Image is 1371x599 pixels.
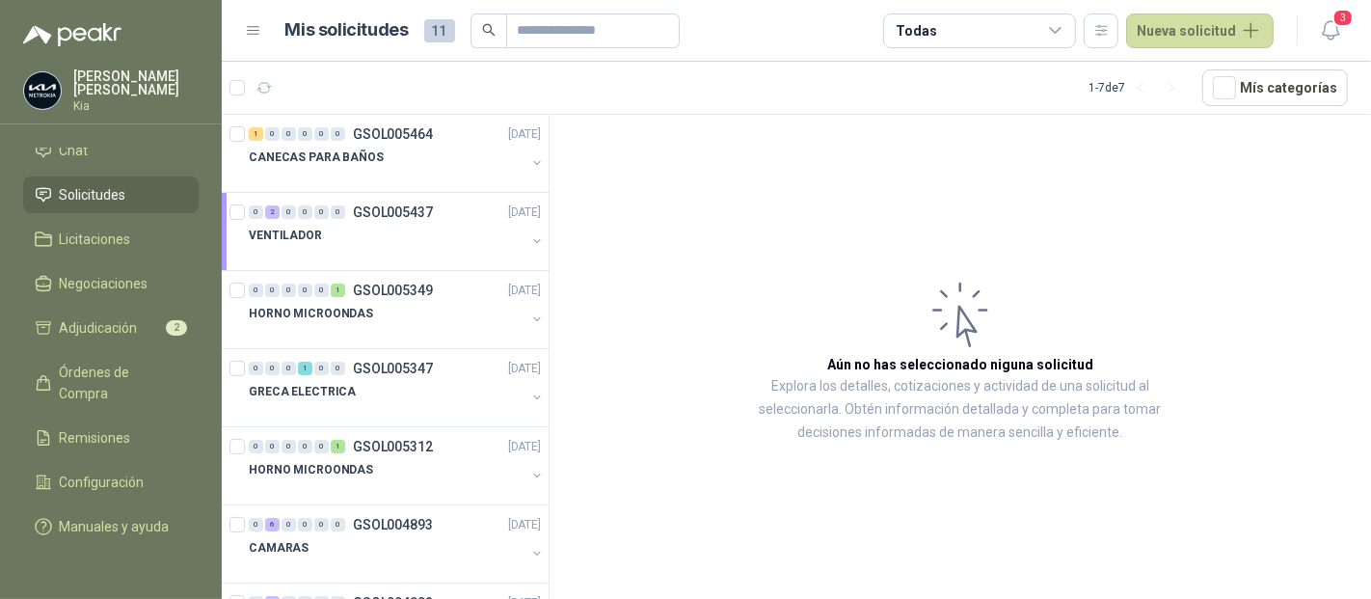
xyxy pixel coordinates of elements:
[249,461,373,479] p: HORNO MICROONDAS
[282,127,296,141] div: 0
[508,516,541,534] p: [DATE]
[314,362,329,375] div: 0
[285,16,409,44] h1: Mis solicitudes
[331,205,345,219] div: 0
[314,440,329,453] div: 0
[508,204,541,222] p: [DATE]
[265,362,280,375] div: 0
[265,518,280,531] div: 6
[331,284,345,297] div: 1
[249,284,263,297] div: 0
[249,305,373,323] p: HORNO MICROONDAS
[249,149,384,167] p: CANECAS PARA BAÑOS
[23,508,199,545] a: Manuales y ayuda
[331,127,345,141] div: 0
[508,360,541,378] p: [DATE]
[508,282,541,300] p: [DATE]
[314,205,329,219] div: 0
[249,518,263,531] div: 0
[249,383,356,401] p: GRECA ELECTRICA
[166,320,187,336] span: 2
[282,440,296,453] div: 0
[249,513,545,575] a: 0 6 0 0 0 0 GSOL004893[DATE] CAMARAS
[331,362,345,375] div: 0
[249,279,545,340] a: 0 0 0 0 0 1 GSOL005349[DATE] HORNO MICROONDAS
[314,518,329,531] div: 0
[249,127,263,141] div: 1
[60,427,131,449] span: Remisiones
[298,362,312,375] div: 1
[23,310,199,346] a: Adjudicación2
[282,284,296,297] div: 0
[508,125,541,144] p: [DATE]
[298,518,312,531] div: 0
[23,265,199,302] a: Negociaciones
[298,284,312,297] div: 0
[23,464,199,501] a: Configuración
[60,472,145,493] span: Configuración
[742,375,1178,445] p: Explora los detalles, cotizaciones y actividad de una solicitud al seleccionarla. Obtén informaci...
[508,438,541,456] p: [DATE]
[1202,69,1348,106] button: Mís categorías
[282,518,296,531] div: 0
[73,69,199,96] p: [PERSON_NAME] [PERSON_NAME]
[60,229,131,250] span: Licitaciones
[353,284,433,297] p: GSOL005349
[353,518,433,531] p: GSOL004893
[353,127,433,141] p: GSOL005464
[298,127,312,141] div: 0
[353,440,433,453] p: GSOL005312
[1126,14,1274,48] button: Nueva solicitud
[265,205,280,219] div: 2
[265,284,280,297] div: 0
[249,362,263,375] div: 0
[249,201,545,262] a: 0 2 0 0 0 0 GSOL005437[DATE] VENTILADOR
[249,357,545,419] a: 0 0 0 1 0 0 GSOL005347[DATE] GRECA ELECTRICA
[282,205,296,219] div: 0
[265,127,280,141] div: 0
[249,435,545,497] a: 0 0 0 0 0 1 GSOL005312[DATE] HORNO MICROONDAS
[23,420,199,456] a: Remisiones
[1313,14,1348,48] button: 3
[23,177,199,213] a: Solicitudes
[314,127,329,141] div: 0
[249,123,545,184] a: 1 0 0 0 0 0 GSOL005464[DATE] CANECAS PARA BAÑOS
[298,440,312,453] div: 0
[353,205,433,219] p: GSOL005437
[60,516,170,537] span: Manuales y ayuda
[282,362,296,375] div: 0
[265,440,280,453] div: 0
[23,354,199,412] a: Órdenes de Compra
[827,354,1093,375] h3: Aún no has seleccionado niguna solicitud
[23,132,199,169] a: Chat
[1332,9,1354,27] span: 3
[896,20,936,41] div: Todas
[353,362,433,375] p: GSOL005347
[298,205,312,219] div: 0
[424,19,455,42] span: 11
[23,23,121,46] img: Logo peakr
[60,362,180,404] span: Órdenes de Compra
[24,72,61,109] img: Company Logo
[314,284,329,297] div: 0
[73,100,199,112] p: Kia
[249,227,322,245] p: VENTILADOR
[60,273,148,294] span: Negociaciones
[331,518,345,531] div: 0
[249,539,309,558] p: CAMARAS
[23,221,199,258] a: Licitaciones
[60,317,138,339] span: Adjudicación
[60,140,89,161] span: Chat
[60,184,126,205] span: Solicitudes
[331,440,345,453] div: 1
[482,23,496,37] span: search
[249,440,263,453] div: 0
[249,205,263,219] div: 0
[1089,72,1187,103] div: 1 - 7 de 7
